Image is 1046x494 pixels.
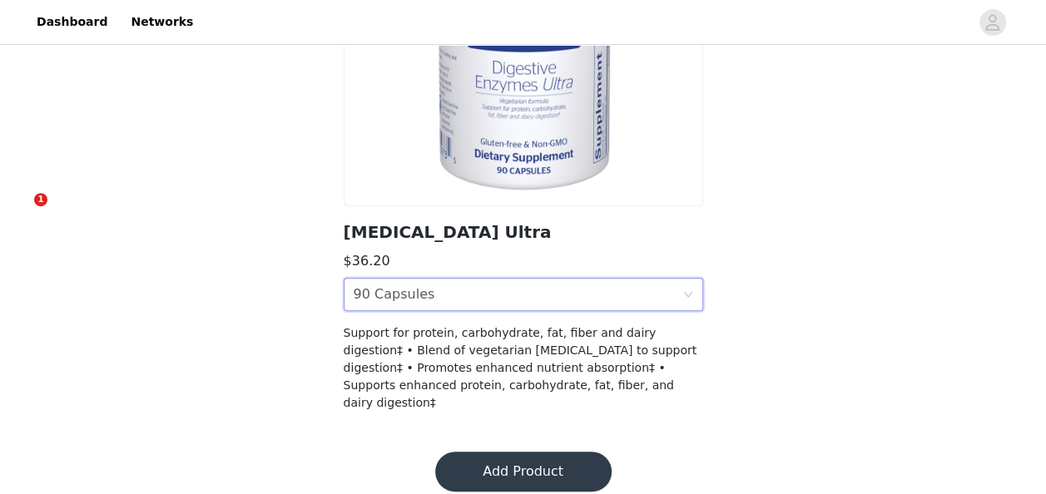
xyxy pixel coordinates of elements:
h3: $36.20 [344,251,703,271]
a: Dashboard [27,3,117,41]
h4: Support for protein, carbohydrate, fat, fiber and dairy digestion‡ • Blend of vegetarian [MEDICAL... [344,324,703,412]
h2: [MEDICAL_DATA] Ultra [344,220,703,245]
a: Networks [121,3,203,41]
div: 90 Capsules [354,279,435,310]
button: Add Product [435,452,612,492]
i: icon: down [683,289,693,301]
span: 1 [34,193,47,206]
div: avatar [984,9,1000,36]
